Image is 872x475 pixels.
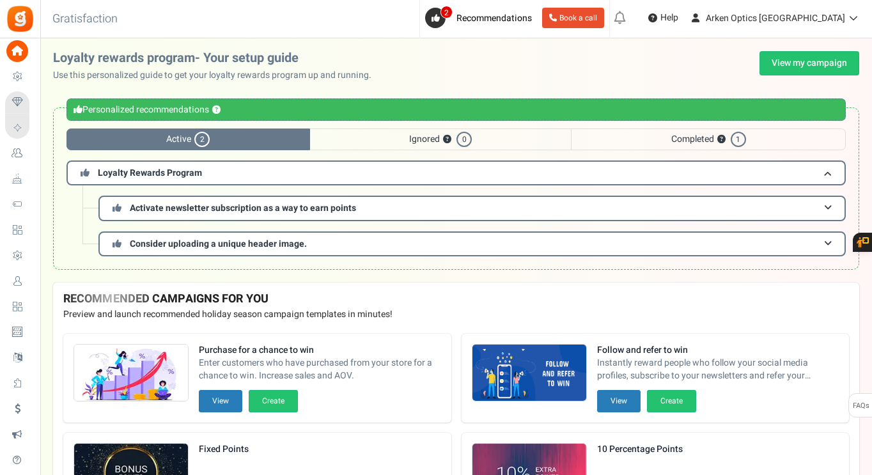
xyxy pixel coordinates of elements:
[66,128,310,150] span: Active
[597,390,641,412] button: View
[199,357,441,382] span: Enter customers who have purchased from your store for a chance to win. Increase sales and AOV.
[759,51,859,75] a: View my campaign
[98,166,202,180] span: Loyalty Rewards Program
[199,344,441,357] strong: Purchase for a chance to win
[249,390,298,412] button: Create
[571,128,846,150] span: Completed
[657,12,678,24] span: Help
[53,69,382,82] p: Use this personalized guide to get your loyalty rewards program up and running.
[597,344,839,357] strong: Follow and refer to win
[199,443,298,456] strong: Fixed Points
[63,308,849,321] p: Preview and launch recommended holiday season campaign templates in minutes!
[597,443,696,456] strong: 10 Percentage Points
[472,345,586,402] img: Recommended Campaigns
[706,12,845,25] span: Arken Optics [GEOGRAPHIC_DATA]
[212,106,221,114] button: ?
[643,8,683,28] a: Help
[63,293,849,306] h4: RECOMMENDED CAMPAIGNS FOR YOU
[717,136,726,144] button: ?
[130,237,307,251] span: Consider uploading a unique header image.
[542,8,604,28] a: Book a call
[74,345,188,402] img: Recommended Campaigns
[731,132,746,147] span: 1
[194,132,210,147] span: 2
[443,136,451,144] button: ?
[456,132,472,147] span: 0
[456,12,532,25] span: Recommendations
[130,201,356,215] span: Activate newsletter subscription as a way to earn points
[425,8,537,28] a: 2 Recommendations
[852,394,869,418] span: FAQs
[38,6,132,32] h3: Gratisfaction
[597,357,839,382] span: Instantly reward people who follow your social media profiles, subscribe to your newsletters and ...
[310,128,572,150] span: Ignored
[6,4,35,33] img: Gratisfaction
[647,390,696,412] button: Create
[199,390,242,412] button: View
[440,6,453,19] span: 2
[53,51,382,65] h2: Loyalty rewards program- Your setup guide
[66,98,846,121] div: Personalized recommendations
